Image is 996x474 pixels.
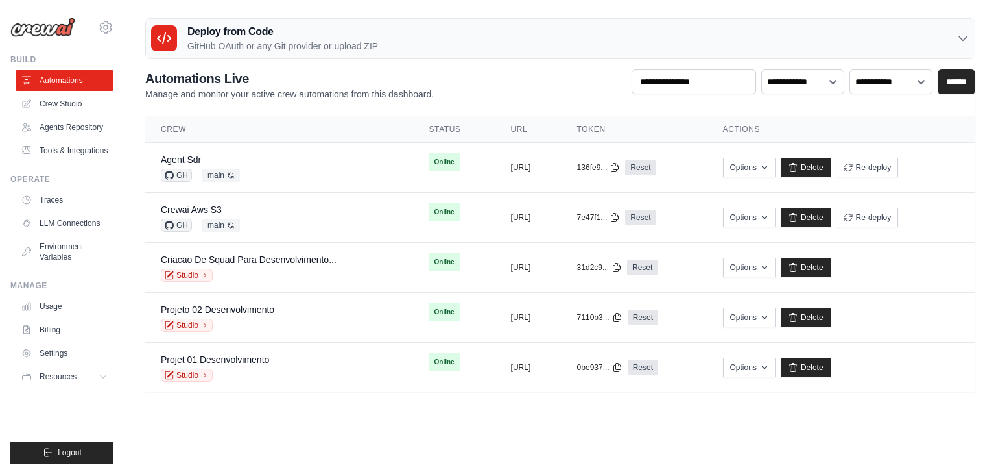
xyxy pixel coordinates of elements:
span: Online [429,203,460,221]
th: Token [562,116,707,143]
button: Options [723,208,776,227]
a: Tools & Integrations [16,140,113,161]
div: Build [10,55,113,65]
button: 7110b3... [577,312,622,323]
h3: Deploy from Code [187,24,378,40]
th: Crew [145,116,414,143]
button: Re-deploy [836,208,899,227]
button: Re-deploy [836,158,899,177]
a: Delete [781,358,831,377]
th: URL [495,116,562,143]
button: 7e47f1... [577,212,621,223]
a: Reset [627,260,658,275]
th: Status [414,116,495,143]
a: Delete [781,158,831,177]
button: Options [723,158,776,177]
span: Resources [40,371,77,382]
span: Online [429,303,460,321]
a: Environment Variables [16,236,113,268]
a: Delete [781,258,831,277]
span: main [202,219,240,232]
button: Resources [16,366,113,387]
a: Studio [161,269,213,282]
a: Projeto 02 Desenvolvimento [161,305,274,315]
button: Options [723,308,776,327]
div: Operate [10,174,113,184]
span: Online [429,153,460,171]
span: Online [429,253,460,271]
h2: Automations Live [145,69,434,88]
a: Reset [628,360,658,375]
span: main [202,169,240,182]
a: Crew Studio [16,94,113,114]
span: Online [429,353,460,371]
a: Studio [161,369,213,382]
button: 136fe9... [577,162,621,173]
a: Agents Repository [16,117,113,138]
a: Agent Sdr [161,155,201,165]
a: Delete [781,208,831,227]
a: Crewai Aws S3 [161,205,222,215]
button: Options [723,358,776,377]
button: Options [723,258,776,277]
button: 31d2c9... [577,262,622,273]
a: Reset [625,160,656,175]
a: Reset [628,310,658,325]
p: Manage and monitor your active crew automations from this dashboard. [145,88,434,101]
a: Projet 01 Desenvolvimento [161,355,269,365]
a: Delete [781,308,831,327]
th: Actions [707,116,975,143]
a: Reset [625,210,656,225]
a: Automations [16,70,113,91]
img: Logo [10,18,75,37]
a: LLM Connections [16,213,113,234]
a: Usage [16,296,113,317]
div: Manage [10,281,113,291]
button: Logout [10,442,113,464]
a: Criacao De Squad Para Desenvolvimento... [161,255,337,265]
a: Billing [16,319,113,340]
a: Studio [161,319,213,332]
a: Settings [16,343,113,364]
span: Logout [58,447,82,458]
p: GitHub OAuth or any Git provider or upload ZIP [187,40,378,53]
span: GH [161,169,192,182]
a: Traces [16,190,113,210]
span: GH [161,219,192,232]
button: 0be937... [577,362,622,373]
